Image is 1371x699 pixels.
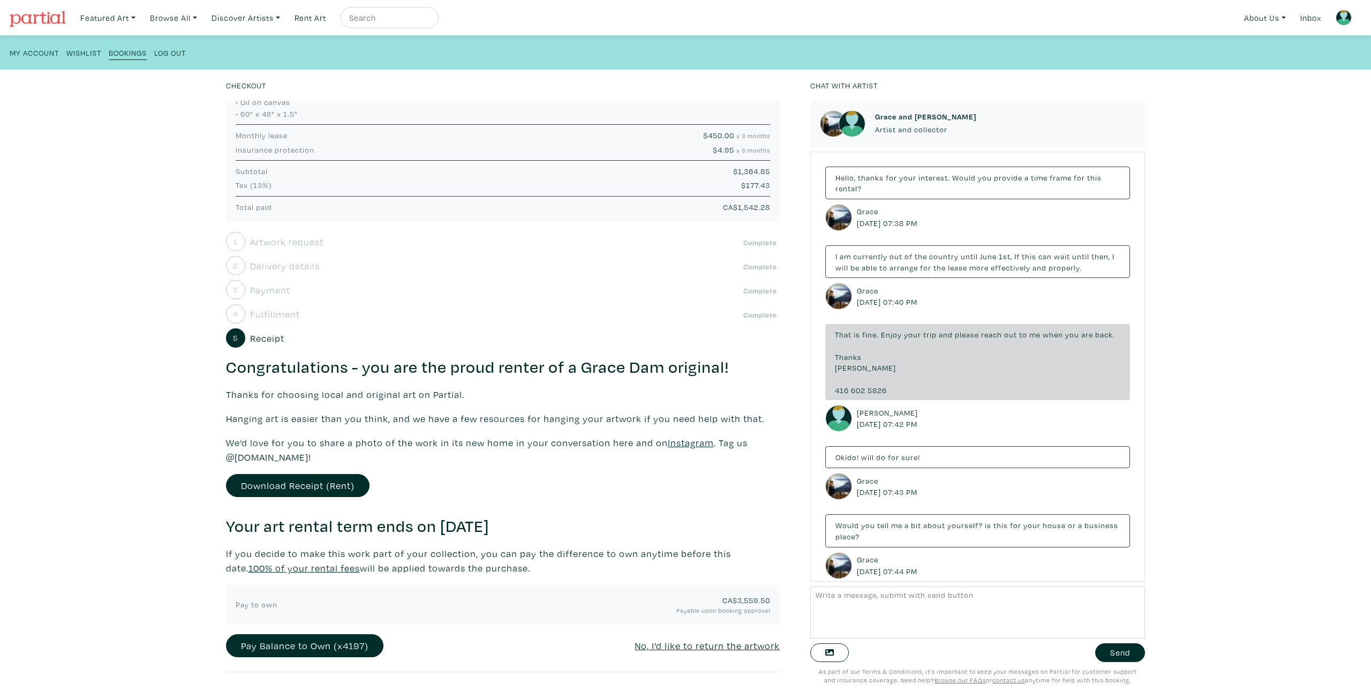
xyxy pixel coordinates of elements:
[741,237,780,248] span: Complete
[835,363,896,373] span: [PERSON_NAME]
[1054,251,1070,261] span: wait
[918,172,950,183] span: interest.
[857,475,920,498] small: Grace [DATE] 07:43 PM
[66,45,101,59] a: Wishlist
[226,435,780,464] p: We’d love for you to share a photo of the work in its new home in your conversation here and on ....
[820,110,847,137] img: phpThumb.php
[868,385,887,395] span: 5826
[746,180,770,190] span: 177.43
[899,172,916,183] span: your
[1010,520,1021,530] span: for
[935,676,986,684] a: Browse our FAQs
[835,520,859,530] span: Would
[723,202,770,212] span: CA$
[961,251,978,261] span: until
[920,262,931,273] span: for
[825,204,852,231] img: phpThumb.php
[1014,251,1020,261] span: If
[736,146,770,154] small: x 3 months
[890,251,902,261] span: out
[857,206,920,229] small: Grace [DATE] 07:38 PM
[879,262,887,273] span: to
[236,202,272,212] span: Total paid
[236,145,314,155] span: Insurance protection
[839,110,865,137] img: avatar.png
[226,634,383,657] button: Pay Balance to Own (x4197)
[825,473,852,500] img: phpThumb.php
[994,172,1022,183] span: provide
[250,283,290,297] span: Payment
[875,124,976,136] p: Artist and collector
[250,331,284,345] span: Receipt
[888,452,899,462] span: for
[1065,329,1079,340] span: you
[835,251,838,261] span: I
[109,48,147,58] small: Bookings
[248,562,360,574] a: 100% of your rental fees
[891,520,902,530] span: me
[861,452,874,462] span: will
[1239,7,1291,29] a: About Us
[236,130,288,140] span: Monthly lease
[741,180,770,190] span: $
[1043,329,1063,340] span: when
[207,7,285,29] a: Discover Artists
[668,437,714,449] u: Instagram
[929,251,959,261] span: country
[348,11,428,25] input: Search
[857,285,920,308] small: Grace [DATE] 07:40 PM
[835,385,849,395] span: 416
[854,329,860,340] span: is
[1295,7,1326,29] a: Inbox
[1050,172,1072,183] span: frame
[923,329,937,340] span: trip
[810,80,878,91] small: Chat with artist
[992,676,1025,684] a: contact us
[233,262,238,269] small: 2
[226,411,780,426] p: Hanging art is easier than you think, and we have a few resources for hanging your artwork if you...
[1072,251,1089,261] span: until
[861,520,875,530] span: you
[947,520,983,530] span: yourself?
[233,334,238,342] small: 5
[835,452,859,462] span: Okido!
[819,667,1137,685] small: As part of our Terms & Conditions, it's important to keep your messages on Partial for customer s...
[886,172,897,183] span: for
[736,132,770,140] small: x 3 months
[1068,520,1076,530] span: or
[741,310,780,320] span: Complete
[738,202,770,212] span: 1,542.28
[1004,329,1017,340] span: out
[1074,172,1085,183] span: for
[1043,520,1066,530] span: house
[901,452,920,462] span: sure!
[233,286,238,294] small: 3
[76,7,140,29] a: Featured Art
[923,520,945,530] span: about
[290,7,331,29] a: Rent Art
[226,546,780,575] p: If you decide to make this work part of your collection, you can pay the difference to own anytim...
[853,251,887,261] span: currently
[915,251,927,261] span: the
[66,48,101,58] small: Wishlist
[835,262,848,273] span: will
[905,520,909,530] span: a
[1095,643,1145,662] button: Send
[737,595,770,605] span: 3,559.50
[835,172,856,183] span: Hello,
[840,251,851,261] span: am
[741,285,780,296] span: Complete
[250,235,323,249] span: Artwork request
[226,357,780,378] h3: Congratulations - you are the proud renter of a Grace Dam original!
[877,520,889,530] span: tell
[850,262,860,273] span: be
[1019,329,1027,340] span: to
[890,262,918,273] span: arrange
[635,640,780,652] u: No, I'd like to return the artwork
[875,112,976,121] h6: Grace and [PERSON_NAME]
[236,96,771,108] li: • Oil on canvas
[10,48,59,58] small: My Account
[722,595,770,605] span: CA$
